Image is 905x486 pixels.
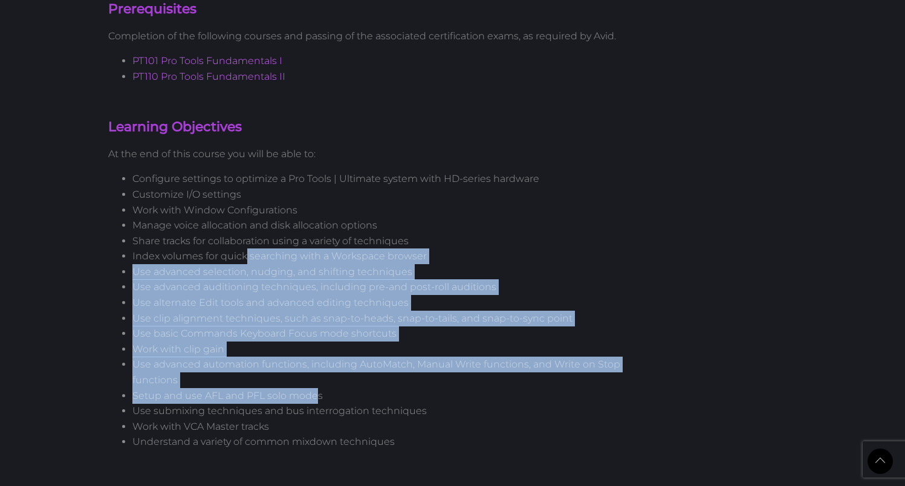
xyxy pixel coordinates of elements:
a: PT110 Pro Tools Fundamentals II [132,71,285,82]
li: Work with Window Configurations [132,202,621,218]
p: At the end of this course you will be able to: [108,146,621,162]
li: Use advanced auditioning techniques, including pre-and post-roll auditions [132,279,621,295]
li: Use basic Commands Keyboard Focus mode shortcuts [132,326,621,342]
a: PT101 Pro Tools Fundamentals I [132,55,282,66]
li: Customize I/O settings [132,187,621,202]
h4: Learning Objectives [108,118,621,137]
a: Back to Top [868,449,893,474]
li: Use advanced automation functions, including AutoMatch, Manual Write functions, and Write on Stop... [132,357,621,387]
li: Use alternate Edit tools and advanced editing techniques [132,295,621,311]
li: Work with clip gain [132,342,621,357]
li: Index volumes for quick searching with a Workspace browser [132,248,621,264]
li: Setup and use AFL and PFL solo modes [132,388,621,404]
li: Share tracks for collaboration using a variety of techniques [132,233,621,249]
li: Use clip alignment techniques, such as snap-to-heads, snap-to-tails, and snap-to-sync point [132,311,621,326]
li: Manage voice allocation and disk allocation options [132,218,621,233]
li: Use submixing techniques and bus interrogation techniques [132,403,621,419]
li: Understand a variety of common mixdown techniques [132,434,621,450]
p: Completion of the following courses and passing of the associated certification exams, as require... [108,28,621,44]
li: Work with VCA Master tracks [132,419,621,435]
li: Configure settings to optimize a Pro Tools | Ultimate system with HD-series hardware [132,171,621,187]
li: Use advanced selection, nudging, and shifting techniques [132,264,621,280]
